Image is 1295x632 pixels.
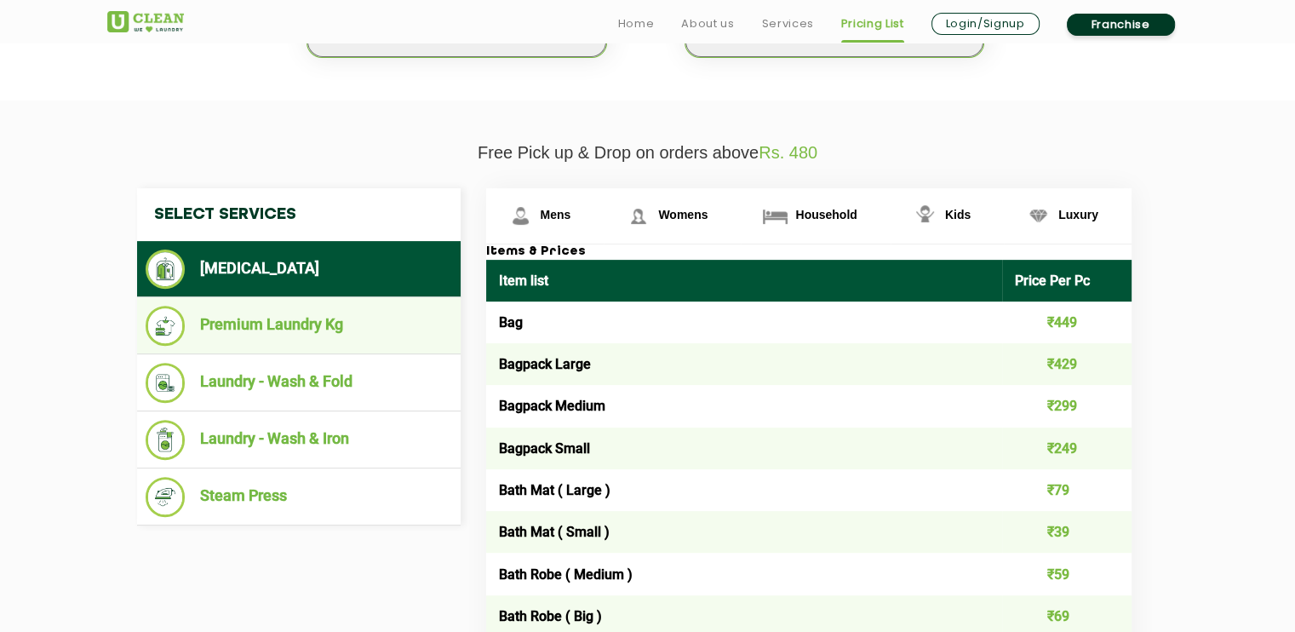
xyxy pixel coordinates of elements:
[1002,343,1132,385] td: ₹429
[146,306,186,346] img: Premium Laundry Kg
[841,14,904,34] a: Pricing List
[910,201,940,231] img: Kids
[486,469,1003,511] td: Bath Mat ( Large )
[1002,302,1132,343] td: ₹449
[658,208,708,221] span: Womens
[1058,208,1098,221] span: Luxury
[1002,428,1132,469] td: ₹249
[623,201,653,231] img: Womens
[486,428,1003,469] td: Bagpack Small
[1002,553,1132,595] td: ₹59
[506,201,536,231] img: Mens
[146,477,186,517] img: Steam Press
[137,188,461,241] h4: Select Services
[945,208,971,221] span: Kids
[541,208,571,221] span: Mens
[107,143,1189,163] p: Free Pick up & Drop on orders above
[146,306,452,346] li: Premium Laundry Kg
[486,511,1003,553] td: Bath Mat ( Small )
[146,250,452,289] li: [MEDICAL_DATA]
[759,143,817,162] span: Rs. 480
[795,208,857,221] span: Household
[760,201,790,231] img: Household
[486,302,1003,343] td: Bag
[146,420,186,460] img: Laundry - Wash & Iron
[486,244,1132,260] h3: Items & Prices
[761,14,813,34] a: Services
[107,11,184,32] img: UClean Laundry and Dry Cleaning
[146,477,452,517] li: Steam Press
[1002,511,1132,553] td: ₹39
[146,363,452,403] li: Laundry - Wash & Fold
[146,250,186,289] img: Dry Cleaning
[1002,260,1132,302] th: Price Per Pc
[618,14,655,34] a: Home
[931,13,1040,35] a: Login/Signup
[1002,385,1132,427] td: ₹299
[146,363,186,403] img: Laundry - Wash & Fold
[1002,469,1132,511] td: ₹79
[1067,14,1175,36] a: Franchise
[486,553,1003,595] td: Bath Robe ( Medium )
[486,260,1003,302] th: Item list
[1023,201,1053,231] img: Luxury
[486,343,1003,385] td: Bagpack Large
[681,14,734,34] a: About us
[146,420,452,460] li: Laundry - Wash & Iron
[486,385,1003,427] td: Bagpack Medium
